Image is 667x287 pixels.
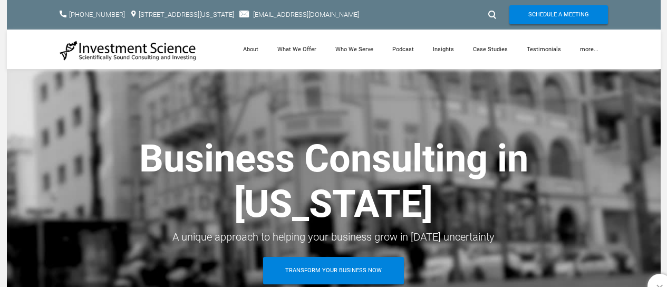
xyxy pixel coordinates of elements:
[60,227,608,246] div: A unique approach to helping your business grow in [DATE] uncertainty
[326,30,383,69] a: Who We Serve
[528,5,589,24] span: Schedule A Meeting
[234,30,268,69] a: About
[571,30,608,69] a: more...
[285,257,382,284] span: Transform Your Business Now
[383,30,423,69] a: Podcast
[423,30,463,69] a: Insights
[463,30,517,69] a: Case Studies
[517,30,571,69] a: Testimonials
[69,11,125,18] a: [PHONE_NUMBER]
[139,136,528,226] strong: Business Consulting in [US_STATE]
[60,40,197,61] img: Investment Science | NYC Consulting Services
[263,257,404,284] a: Transform Your Business Now
[253,11,359,18] a: [EMAIL_ADDRESS][DOMAIN_NAME]
[509,5,608,24] a: Schedule A Meeting
[139,11,234,18] a: [STREET_ADDRESS][US_STATE]​
[268,30,326,69] a: What We Offer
